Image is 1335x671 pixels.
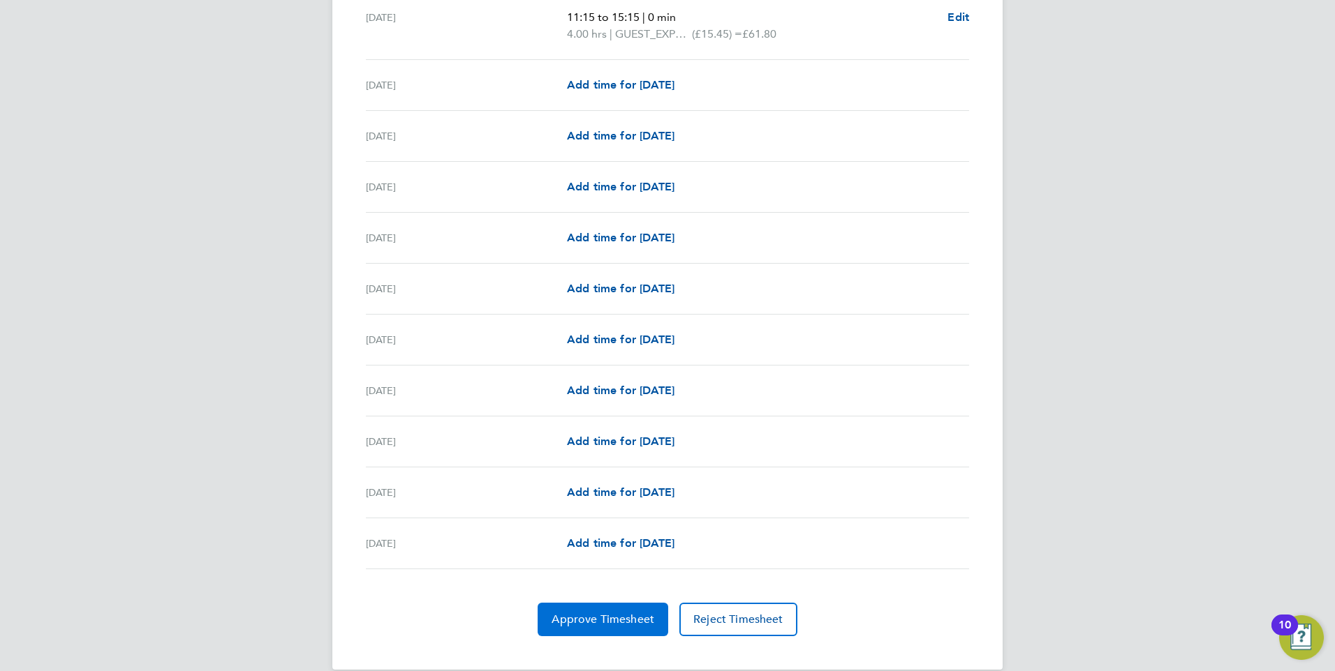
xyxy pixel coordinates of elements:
[366,433,567,450] div: [DATE]
[366,128,567,144] div: [DATE]
[642,10,645,24] span: |
[567,333,674,346] span: Add time for [DATE]
[567,180,674,193] span: Add time for [DATE]
[679,603,797,636] button: Reject Timesheet
[366,484,567,501] div: [DATE]
[947,9,969,26] a: Edit
[366,535,567,552] div: [DATE]
[567,128,674,144] a: Add time for [DATE]
[567,535,674,552] a: Add time for [DATE]
[567,536,674,550] span: Add time for [DATE]
[366,280,567,297] div: [DATE]
[567,27,607,40] span: 4.00 hrs
[567,384,674,397] span: Add time for [DATE]
[567,129,674,142] span: Add time for [DATE]
[366,9,567,43] div: [DATE]
[538,603,668,636] button: Approve Timesheet
[1279,615,1324,660] button: Open Resource Center, 10 new notifications
[567,433,674,450] a: Add time for [DATE]
[692,27,742,40] span: (£15.45) =
[366,382,567,399] div: [DATE]
[567,485,674,499] span: Add time for [DATE]
[552,612,654,626] span: Approve Timesheet
[366,77,567,93] div: [DATE]
[567,229,674,246] a: Add time for [DATE]
[742,27,776,40] span: £61.80
[567,280,674,297] a: Add time for [DATE]
[567,77,674,93] a: Add time for [DATE]
[567,78,674,91] span: Add time for [DATE]
[567,282,674,295] span: Add time for [DATE]
[366,179,567,195] div: [DATE]
[947,10,969,24] span: Edit
[610,27,612,40] span: |
[366,229,567,246] div: [DATE]
[1278,625,1291,643] div: 10
[693,612,783,626] span: Reject Timesheet
[567,484,674,501] a: Add time for [DATE]
[648,10,676,24] span: 0 min
[567,331,674,348] a: Add time for [DATE]
[567,179,674,195] a: Add time for [DATE]
[615,26,692,43] span: GUEST_EXPERIENCE
[567,10,640,24] span: 11:15 to 15:15
[567,382,674,399] a: Add time for [DATE]
[366,331,567,348] div: [DATE]
[567,231,674,244] span: Add time for [DATE]
[567,435,674,448] span: Add time for [DATE]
